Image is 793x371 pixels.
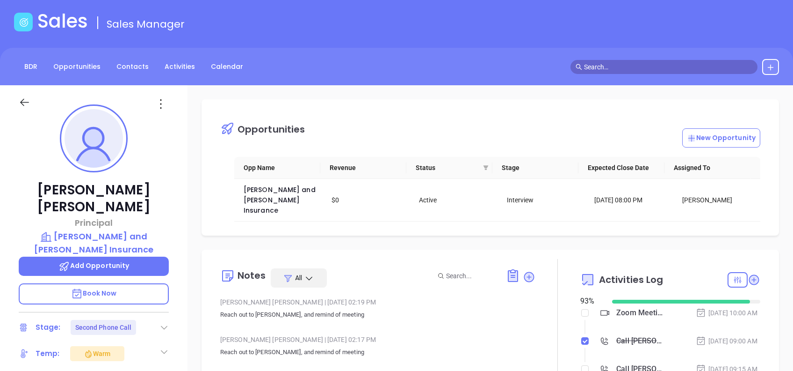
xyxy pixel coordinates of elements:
div: 93 % [580,296,601,307]
div: [PERSON_NAME] [PERSON_NAME] [DATE] 02:17 PM [220,333,535,347]
span: Status [416,163,479,173]
div: [PERSON_NAME] [682,195,757,205]
div: [DATE] 09:00 AM [696,336,757,346]
span: | [324,336,326,343]
p: Principal [19,216,169,229]
div: Zoom Meeting with [PERSON_NAME] [616,306,665,320]
div: Opportunities [238,125,305,134]
span: search [576,64,582,70]
span: | [324,298,326,306]
div: [PERSON_NAME] [PERSON_NAME] [DATE] 02:19 PM [220,295,535,309]
div: [DATE] 10:00 AM [696,308,757,318]
div: $0 [332,195,406,205]
a: [PERSON_NAME] and [PERSON_NAME] Insurance [244,185,317,215]
img: profile-user [65,109,123,168]
p: Reach out to [PERSON_NAME], and remind of meeting [220,347,535,358]
p: Reach out to [PERSON_NAME], and remind of meeting [220,309,535,320]
th: Revenue [320,157,406,179]
p: New Opportunity [687,133,756,143]
div: Second Phone Call [75,320,132,335]
div: Temp: [36,347,60,361]
div: Warm [84,348,110,359]
span: Sales Manager [107,17,185,31]
span: filter [483,165,489,171]
div: Stage: [36,320,61,334]
a: [PERSON_NAME] and [PERSON_NAME] Insurance [19,230,169,256]
input: Search… [584,62,752,72]
a: Contacts [111,59,154,74]
a: Calendar [205,59,249,74]
div: [DATE] 08:00 PM [594,195,669,205]
div: Notes [238,271,266,280]
th: Expected Close Date [578,157,664,179]
div: Interview [507,195,582,205]
th: Stage [492,157,578,179]
a: Opportunities [48,59,106,74]
input: Search... [446,271,496,281]
span: filter [481,161,490,175]
span: Book Now [71,289,117,298]
h1: Sales [37,10,88,32]
th: Opp Name [234,157,320,179]
div: Active [419,195,494,205]
span: Add Opportunity [58,261,130,270]
a: BDR [19,59,43,74]
div: Call [PERSON_NAME] to follow up - [PERSON_NAME] [616,334,665,348]
span: Activities Log [599,275,663,284]
th: Assigned To [664,157,750,179]
a: Activities [159,59,201,74]
p: [PERSON_NAME] [PERSON_NAME] [19,182,169,215]
span: All [295,273,302,282]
